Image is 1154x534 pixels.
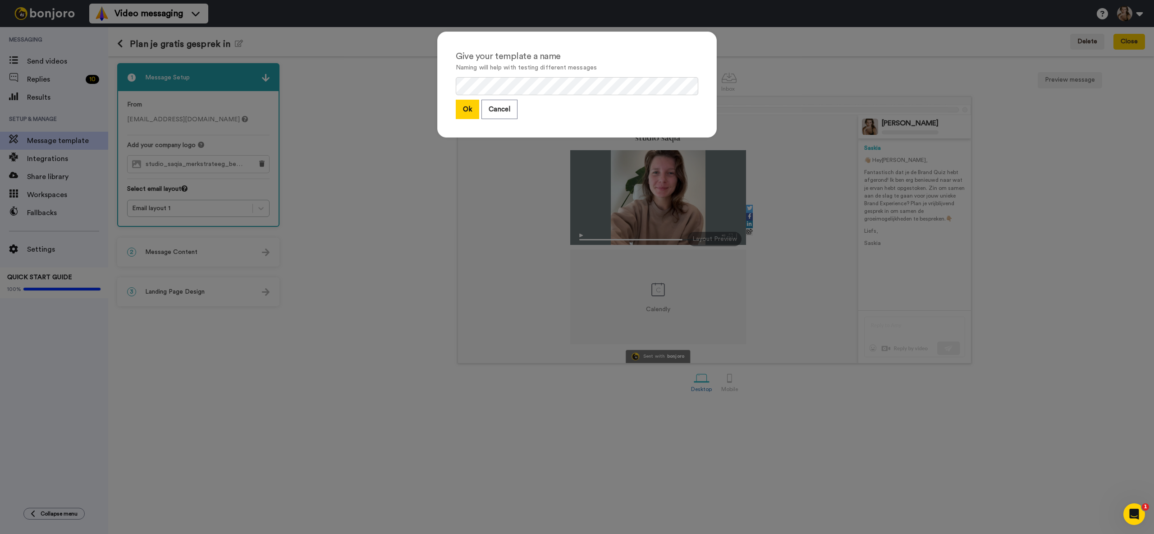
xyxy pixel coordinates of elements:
[456,100,479,119] button: Ok
[481,100,517,119] button: Cancel
[456,50,698,63] div: Give your template a name
[1142,503,1149,511] span: 1
[1123,503,1145,525] iframe: Intercom live chat
[456,63,698,73] p: Naming will help with testing different messages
